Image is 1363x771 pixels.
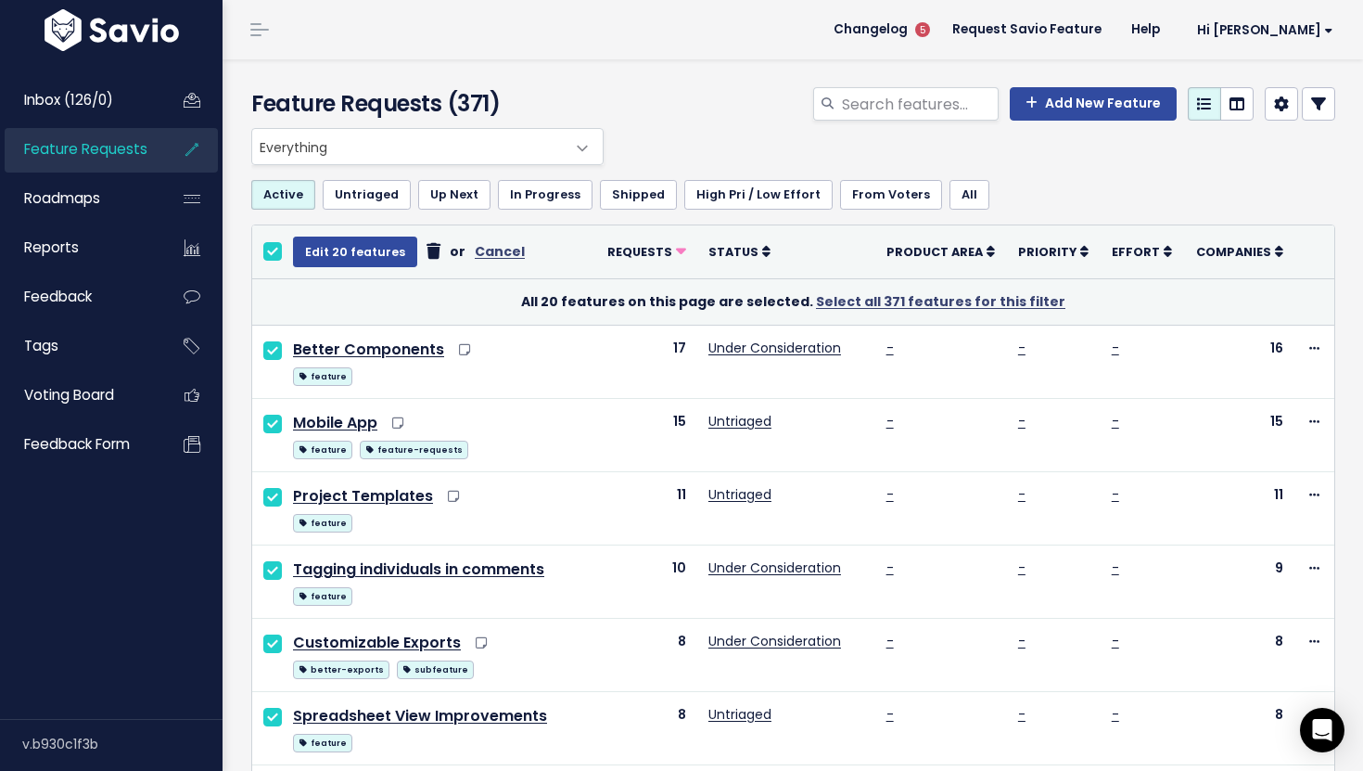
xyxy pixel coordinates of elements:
span: feature [293,734,352,752]
a: Inbox (126/0) [5,79,154,122]
td: 16 [1184,326,1294,399]
span: feature-requests [360,441,468,459]
a: From Voters [840,180,942,210]
span: Feedback form [24,434,130,454]
a: Request Savio Feature [937,16,1116,44]
div: Domain Overview [70,109,166,122]
a: Effort [1112,242,1172,261]
a: Untriaged [323,180,411,210]
td: 8 [1184,619,1294,692]
a: - [886,485,894,504]
span: subfeature [397,661,474,679]
a: Better Components [293,339,444,360]
a: Add New Feature [1010,87,1177,121]
td: 11 [1184,472,1294,546]
a: - [1018,412,1025,430]
span: Voting Board [24,385,114,405]
a: Priority [1018,242,1089,261]
span: Everything [251,128,604,165]
span: better-exports [293,661,389,679]
a: Feedback [5,276,154,318]
span: Feature Requests [24,139,147,159]
a: - [1112,705,1119,724]
div: Keywords by Traffic [205,109,312,122]
a: Shipped [600,180,677,210]
a: Requests [607,242,686,261]
a: Product Area [886,242,995,261]
a: - [1018,485,1025,504]
a: Untriaged [708,485,771,504]
ul: Filter feature requests [251,180,1335,210]
a: Help [1116,16,1175,44]
a: Active [251,180,315,210]
a: - [1018,559,1025,577]
span: All 20 features on this page are selected. [521,292,813,311]
a: - [1112,485,1119,504]
a: - [886,412,894,430]
a: Select all 371 features for this filter [816,292,1065,311]
div: v.b930c1f3b [22,720,223,768]
a: Up Next [418,180,490,210]
a: Untriaged [708,412,771,430]
span: feature [293,367,352,386]
button: Edit 20 features [293,237,417,266]
span: Product Area [886,244,983,260]
td: 8 [595,619,697,692]
a: feature-requests [360,437,468,460]
td: 8 [595,692,697,765]
div: Domain: [DOMAIN_NAME] [48,48,204,63]
td: 15 [1184,399,1294,472]
a: Status [708,242,771,261]
a: - [1018,632,1025,650]
a: Roadmaps [5,177,154,220]
th: or [282,225,595,278]
a: feature [293,364,352,387]
a: Voting Board [5,374,154,417]
td: 9 [1184,546,1294,619]
img: tab_keywords_by_traffic_grey.svg [185,108,199,122]
a: Under Consideration [708,559,841,577]
a: Feedback form [5,423,154,466]
img: website_grey.svg [30,48,45,63]
span: Feedback [24,287,92,306]
span: Effort [1112,244,1160,260]
a: - [1112,412,1119,430]
td: 8 [1184,692,1294,765]
a: Untriaged [708,705,771,724]
a: Under Consideration [708,339,841,357]
a: All [949,180,989,210]
span: Inbox (126/0) [24,90,113,109]
span: Everything [252,129,566,164]
a: Tags [5,325,154,367]
img: tab_domain_overview_orange.svg [50,108,65,122]
a: better-exports [293,657,389,680]
a: Hi [PERSON_NAME] [1175,16,1348,45]
span: feature [293,587,352,606]
img: logo_orange.svg [30,30,45,45]
a: - [1112,559,1119,577]
td: 11 [595,472,697,546]
a: Companies [1196,242,1283,261]
a: - [886,559,894,577]
a: Cancel [475,240,525,263]
span: feature [293,514,352,533]
a: - [1018,705,1025,724]
span: Roadmaps [24,188,100,208]
a: Reports [5,226,154,269]
span: Priority [1018,244,1076,260]
a: - [1112,632,1119,650]
a: - [886,339,894,357]
a: - [1018,339,1025,357]
td: 15 [595,399,697,472]
span: Reports [24,238,79,257]
td: 17 [595,326,697,399]
a: High Pri / Low Effort [684,180,833,210]
h4: Feature Requests (371) [251,87,594,121]
img: logo-white.9d6f32f41409.svg [40,9,184,51]
a: Project Templates [293,485,433,507]
div: v 4.0.25 [52,30,91,45]
span: feature [293,441,352,459]
span: Changelog [834,23,908,36]
a: Customizable Exports [293,632,461,653]
span: Status [708,244,758,260]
